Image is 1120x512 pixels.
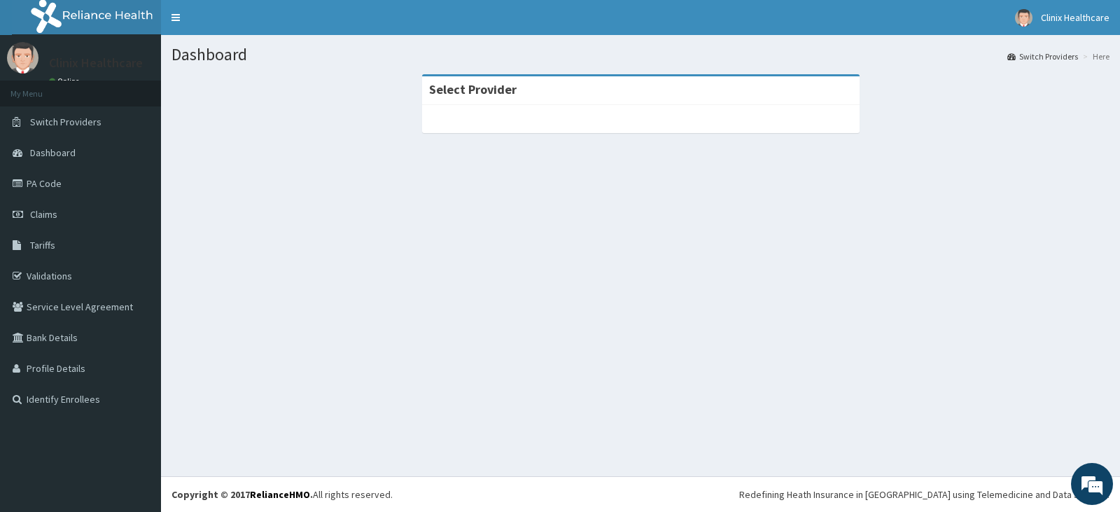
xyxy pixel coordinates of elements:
[49,76,83,86] a: Online
[1015,9,1032,27] img: User Image
[171,488,313,501] strong: Copyright © 2017 .
[30,116,101,128] span: Switch Providers
[7,42,38,74] img: User Image
[1079,50,1109,62] li: Here
[250,488,310,501] a: RelianceHMO
[30,146,76,159] span: Dashboard
[171,46,1109,64] h1: Dashboard
[49,57,143,69] p: Clinix Healthcare
[30,239,55,251] span: Tariffs
[161,476,1120,512] footer: All rights reserved.
[1007,50,1078,62] a: Switch Providers
[1041,11,1109,24] span: Clinix Healthcare
[30,208,57,221] span: Claims
[429,81,517,97] strong: Select Provider
[739,487,1109,501] div: Redefining Heath Insurance in [GEOGRAPHIC_DATA] using Telemedicine and Data Science!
